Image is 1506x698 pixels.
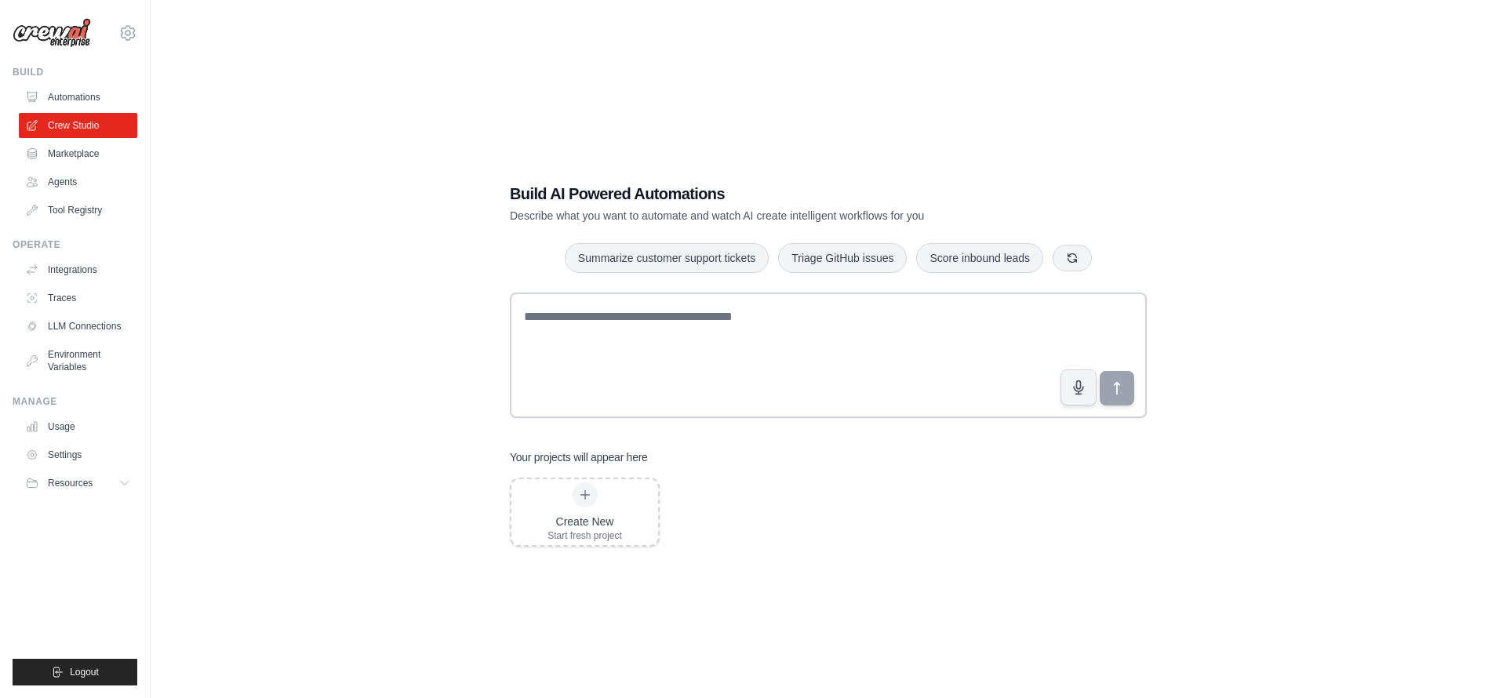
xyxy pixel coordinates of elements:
button: Summarize customer support tickets [565,243,769,273]
button: Score inbound leads [916,243,1043,273]
a: Tool Registry [19,198,137,223]
span: Resources [48,477,93,489]
button: Resources [19,471,137,496]
button: Click to speak your automation idea [1060,369,1097,405]
a: Marketplace [19,141,137,166]
a: Usage [19,414,137,439]
h3: Your projects will appear here [510,449,648,465]
div: Manage [13,395,137,408]
p: Describe what you want to automate and watch AI create intelligent workflows for you [510,208,1037,224]
a: Crew Studio [19,113,137,138]
a: Traces [19,285,137,311]
a: Settings [19,442,137,467]
a: Integrations [19,257,137,282]
a: LLM Connections [19,314,137,339]
span: Logout [70,666,99,678]
div: Operate [13,238,137,251]
a: Agents [19,169,137,194]
div: Start fresh project [547,529,622,542]
button: Triage GitHub issues [778,243,907,273]
button: Get new suggestions [1053,245,1092,271]
div: Create New [547,514,622,529]
div: Build [13,66,137,78]
img: Logo [13,18,91,48]
button: Logout [13,659,137,685]
h1: Build AI Powered Automations [510,183,1037,205]
a: Environment Variables [19,342,137,380]
a: Automations [19,85,137,110]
